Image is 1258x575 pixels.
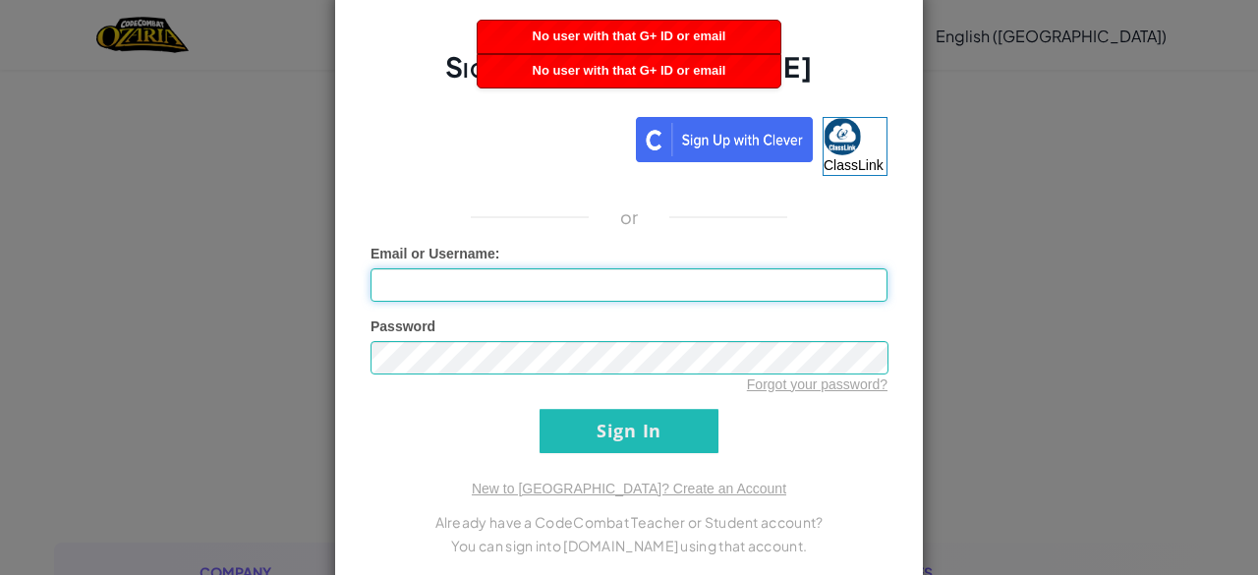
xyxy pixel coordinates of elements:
p: You can sign into [DOMAIN_NAME] using that account. [371,534,887,557]
p: or [620,205,639,229]
span: Password [371,318,435,334]
p: Already have a CodeCombat Teacher or Student account? [371,510,887,534]
span: Email or Username [371,246,495,261]
span: No user with that G+ ID or email [533,63,726,78]
input: Sign In [540,409,718,453]
span: No user with that G+ ID or email [533,29,726,43]
iframe: Sign in with Google Button [361,115,636,158]
img: classlink-logo-small.png [824,118,861,155]
label: : [371,244,500,263]
a: New to [GEOGRAPHIC_DATA]? Create an Account [472,481,786,496]
a: Forgot your password? [747,376,887,392]
img: clever_sso_button@2x.png [636,117,813,162]
h2: Sign Into [DOMAIN_NAME] [371,48,887,105]
span: ClassLink [824,157,884,173]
